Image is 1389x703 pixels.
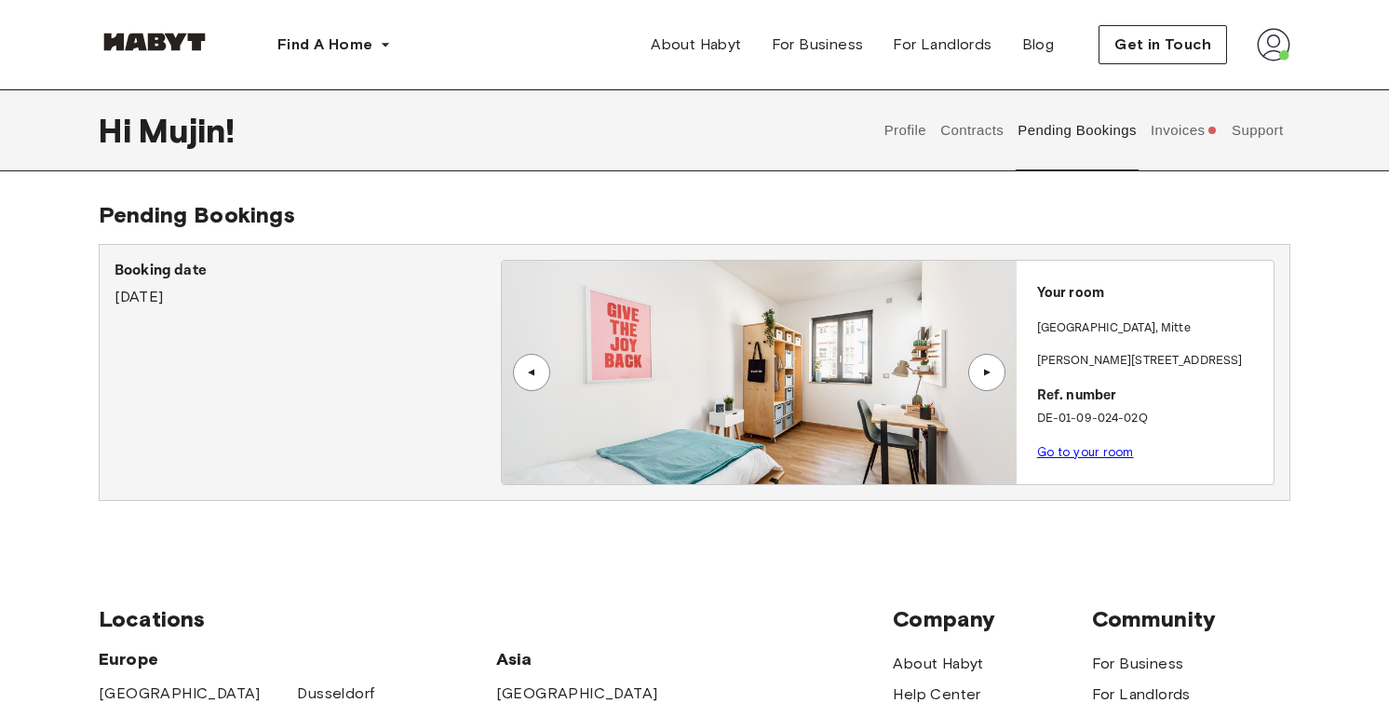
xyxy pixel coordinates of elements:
[277,34,372,56] span: Find A Home
[263,26,406,63] button: Find A Home
[99,33,210,51] img: Habyt
[882,89,929,171] button: Profile
[139,111,235,150] span: Mujin !
[978,367,996,378] div: ▲
[115,260,501,282] p: Booking date
[877,89,1290,171] div: user profile tabs
[1007,26,1070,63] a: Blog
[651,34,741,56] span: About Habyt
[1037,283,1266,304] p: Your room
[99,605,893,633] span: Locations
[1114,34,1211,56] span: Get in Touch
[1099,25,1227,64] button: Get in Touch
[496,648,694,670] span: Asia
[1037,352,1266,371] p: [PERSON_NAME][STREET_ADDRESS]
[878,26,1006,63] a: For Landlords
[1037,445,1134,459] a: Go to your room
[938,89,1006,171] button: Contracts
[893,34,991,56] span: For Landlords
[1257,28,1290,61] img: avatar
[502,261,1016,484] img: Image of the room
[99,648,496,670] span: Europe
[893,653,983,675] a: About Habyt
[636,26,756,63] a: About Habyt
[115,260,501,308] div: [DATE]
[99,201,295,228] span: Pending Bookings
[772,34,864,56] span: For Business
[1229,89,1286,171] button: Support
[522,367,541,378] div: ▲
[893,605,1091,633] span: Company
[1092,653,1184,675] a: For Business
[1037,319,1191,338] p: [GEOGRAPHIC_DATA] , Mitte
[1092,605,1290,633] span: Community
[1016,89,1140,171] button: Pending Bookings
[99,111,139,150] span: Hi
[757,26,879,63] a: For Business
[1037,385,1266,407] p: Ref. number
[1037,410,1266,428] p: DE-01-09-024-02Q
[1148,89,1220,171] button: Invoices
[1022,34,1055,56] span: Blog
